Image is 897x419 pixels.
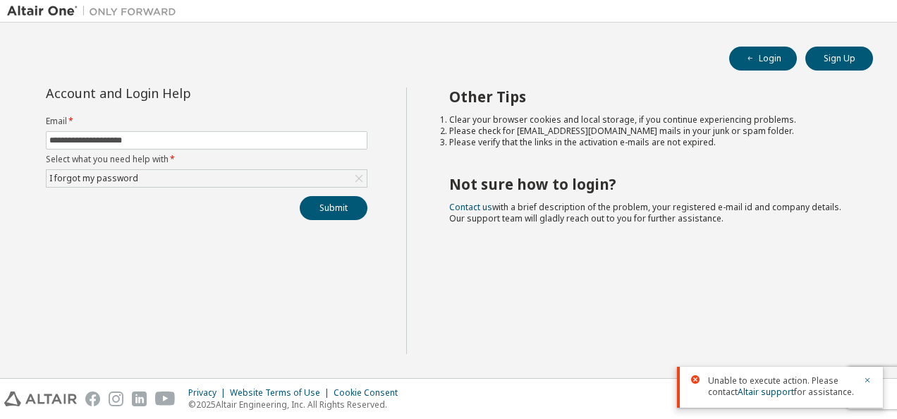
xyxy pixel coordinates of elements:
[109,391,123,406] img: instagram.svg
[47,170,367,187] div: I forgot my password
[449,114,848,126] li: Clear your browser cookies and local storage, if you continue experiencing problems.
[805,47,873,71] button: Sign Up
[7,4,183,18] img: Altair One
[188,399,406,411] p: © 2025 Altair Engineering, Inc. All Rights Reserved.
[46,154,367,165] label: Select what you need help with
[188,387,230,399] div: Privacy
[449,201,841,224] span: with a brief description of the problem, your registered e-mail id and company details. Our suppo...
[449,126,848,137] li: Please check for [EMAIL_ADDRESS][DOMAIN_NAME] mails in your junk or spam folder.
[449,175,848,193] h2: Not sure how to login?
[300,196,367,220] button: Submit
[46,87,303,99] div: Account and Login Help
[449,201,492,213] a: Contact us
[449,87,848,106] h2: Other Tips
[729,47,797,71] button: Login
[230,387,334,399] div: Website Terms of Use
[46,116,367,127] label: Email
[132,391,147,406] img: linkedin.svg
[155,391,176,406] img: youtube.svg
[47,171,140,186] div: I forgot my password
[4,391,77,406] img: altair_logo.svg
[449,137,848,148] li: Please verify that the links in the activation e-mails are not expired.
[85,391,100,406] img: facebook.svg
[334,387,406,399] div: Cookie Consent
[738,386,794,398] a: Altair support
[708,375,855,398] span: Unable to execute action. Please contact for assistance.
